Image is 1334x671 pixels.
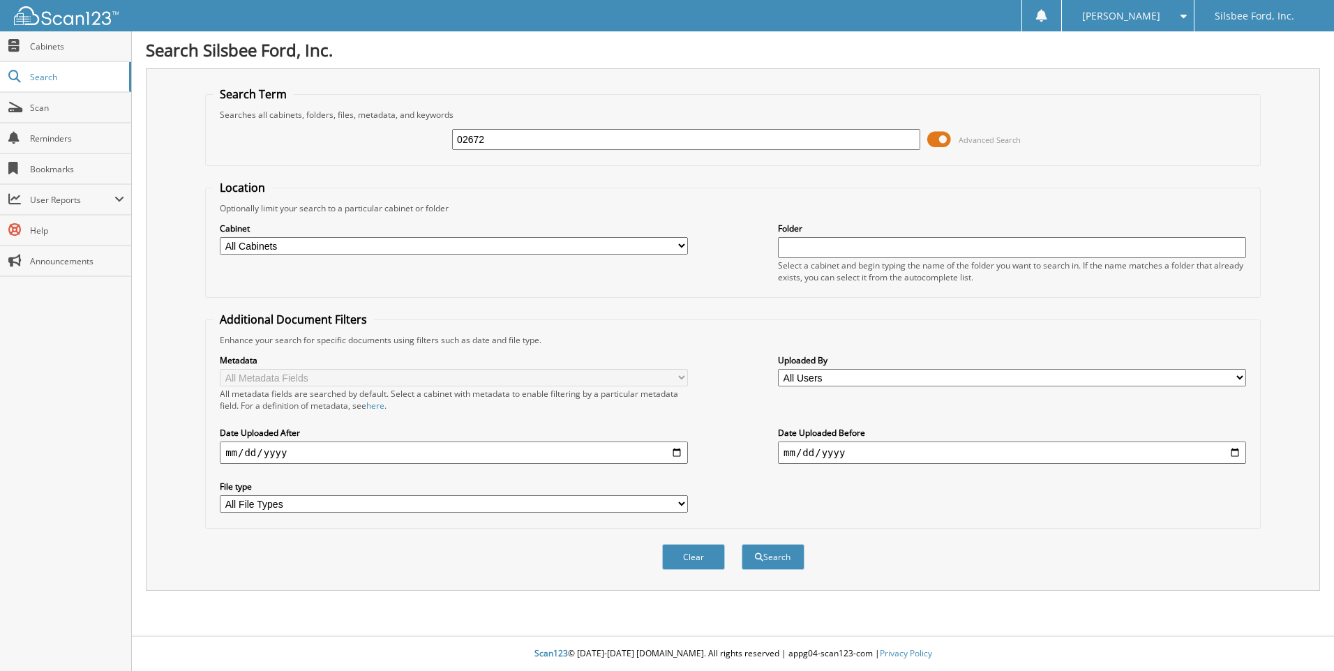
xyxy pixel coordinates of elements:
[220,481,688,492] label: File type
[30,71,122,83] span: Search
[30,163,124,175] span: Bookmarks
[213,202,1253,214] div: Optionally limit your search to a particular cabinet or folder
[213,334,1253,346] div: Enhance your search for specific documents using filters such as date and file type.
[534,647,568,659] span: Scan123
[213,180,272,195] legend: Location
[30,255,124,267] span: Announcements
[880,647,932,659] a: Privacy Policy
[220,427,688,439] label: Date Uploaded After
[220,442,688,464] input: start
[1264,604,1334,671] iframe: Chat Widget
[778,427,1246,439] label: Date Uploaded Before
[30,40,124,52] span: Cabinets
[132,637,1334,671] div: © [DATE]-[DATE] [DOMAIN_NAME]. All rights reserved | appg04-scan123-com |
[220,354,688,366] label: Metadata
[959,135,1021,145] span: Advanced Search
[220,223,688,234] label: Cabinet
[1082,12,1160,20] span: [PERSON_NAME]
[146,38,1320,61] h1: Search Silsbee Ford, Inc.
[778,354,1246,366] label: Uploaded By
[30,133,124,144] span: Reminders
[213,109,1253,121] div: Searches all cabinets, folders, files, metadata, and keywords
[30,102,124,114] span: Scan
[778,259,1246,283] div: Select a cabinet and begin typing the name of the folder you want to search in. If the name match...
[213,312,374,327] legend: Additional Document Filters
[662,544,725,570] button: Clear
[213,86,294,102] legend: Search Term
[742,544,804,570] button: Search
[14,6,119,25] img: scan123-logo-white.svg
[30,194,114,206] span: User Reports
[220,388,688,412] div: All metadata fields are searched by default. Select a cabinet with metadata to enable filtering b...
[778,223,1246,234] label: Folder
[366,400,384,412] a: here
[30,225,124,236] span: Help
[778,442,1246,464] input: end
[1215,12,1294,20] span: Silsbee Ford, Inc.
